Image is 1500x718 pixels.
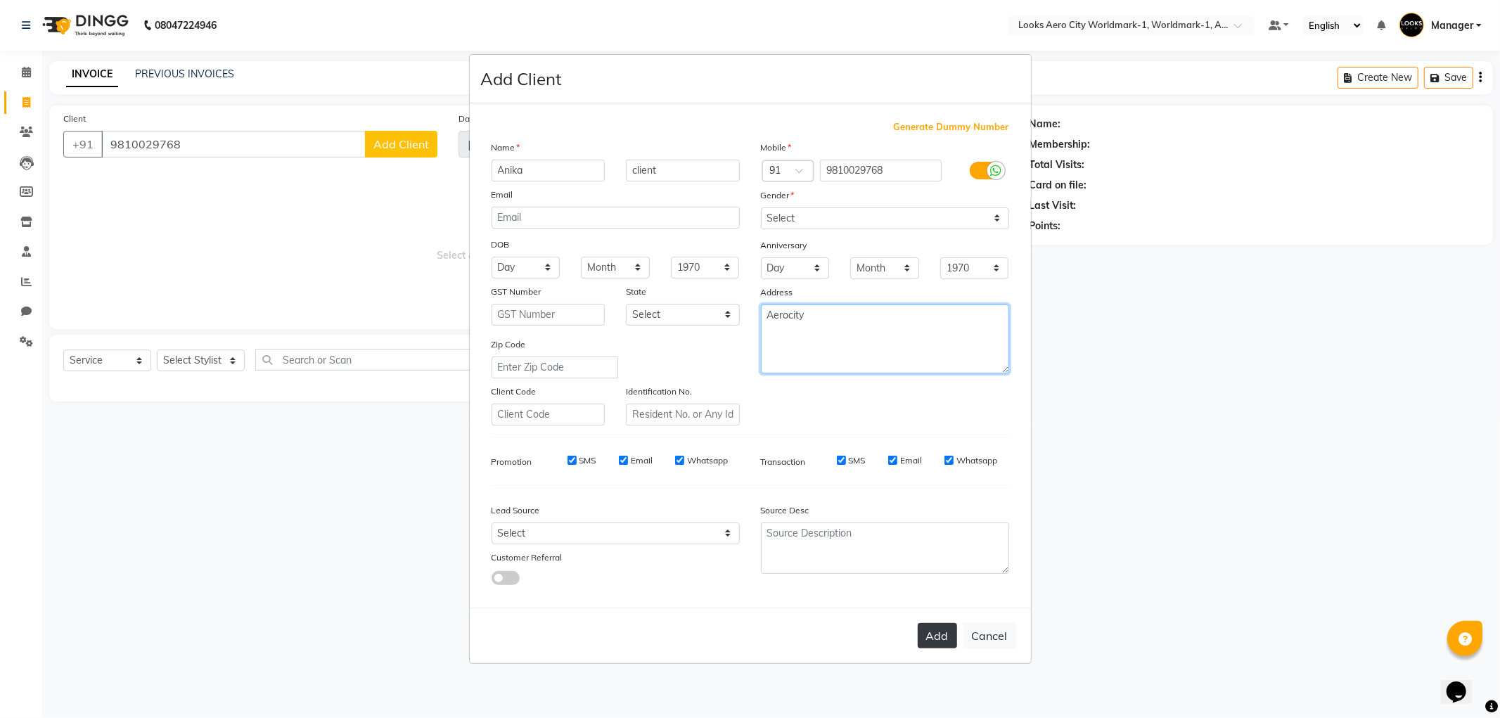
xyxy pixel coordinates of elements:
input: Client Code [492,404,605,425]
iframe: chat widget [1441,662,1486,704]
input: Email [492,207,740,229]
label: Mobile [761,141,792,154]
label: Lead Source [492,504,540,517]
label: Identification No. [626,385,692,398]
input: GST Number [492,304,605,326]
label: Whatsapp [687,454,728,467]
label: DOB [492,238,510,251]
input: First Name [492,160,605,181]
button: Add [918,623,957,648]
label: Email [631,454,653,467]
label: Customer Referral [492,551,563,564]
label: GST Number [492,286,541,298]
input: Last Name [626,160,740,181]
label: Anniversary [761,239,807,252]
label: Address [761,286,793,299]
button: Cancel [963,622,1017,649]
label: Zip Code [492,338,526,351]
label: Gender [761,189,795,202]
label: SMS [849,454,866,467]
input: Mobile [820,160,942,181]
label: Email [492,188,513,201]
label: Email [900,454,922,467]
label: Source Desc [761,504,809,517]
label: Transaction [761,456,806,468]
input: Resident No. or Any Id [626,404,740,425]
input: Enter Zip Code [492,357,618,378]
label: SMS [579,454,596,467]
label: Promotion [492,456,532,468]
span: Generate Dummy Number [894,120,1009,134]
label: Whatsapp [956,454,997,467]
label: State [626,286,646,298]
label: Name [492,141,520,154]
h4: Add Client [481,66,562,91]
label: Client Code [492,385,537,398]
